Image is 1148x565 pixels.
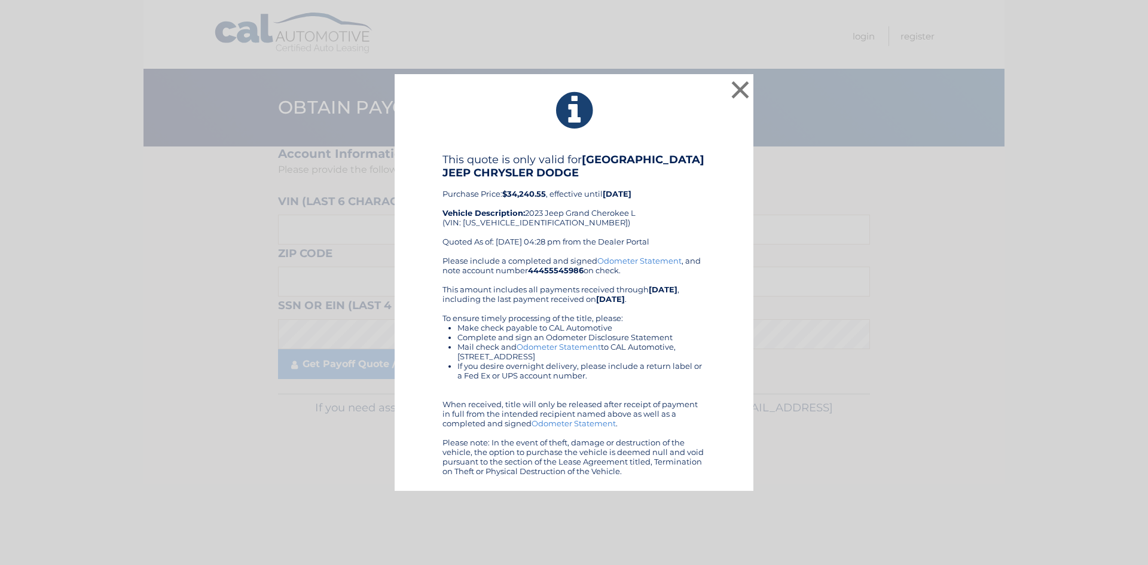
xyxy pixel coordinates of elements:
[502,189,546,198] b: $34,240.55
[457,323,706,332] li: Make check payable to CAL Automotive
[442,153,706,179] h4: This quote is only valid for
[532,419,616,428] a: Odometer Statement
[442,153,704,179] b: [GEOGRAPHIC_DATA] JEEP CHRYSLER DODGE
[528,265,584,275] b: 44455545986
[649,285,677,294] b: [DATE]
[603,189,631,198] b: [DATE]
[728,78,752,102] button: ×
[517,342,601,352] a: Odometer Statement
[442,208,525,218] strong: Vehicle Description:
[457,332,706,342] li: Complete and sign an Odometer Disclosure Statement
[442,153,706,256] div: Purchase Price: , effective until 2023 Jeep Grand Cherokee L (VIN: [US_VEHICLE_IDENTIFICATION_NUM...
[597,256,682,265] a: Odometer Statement
[596,294,625,304] b: [DATE]
[442,256,706,476] div: Please include a completed and signed , and note account number on check. This amount includes al...
[457,361,706,380] li: If you desire overnight delivery, please include a return label or a Fed Ex or UPS account number.
[457,342,706,361] li: Mail check and to CAL Automotive, [STREET_ADDRESS]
